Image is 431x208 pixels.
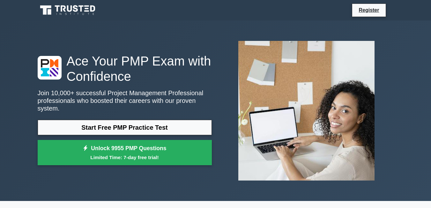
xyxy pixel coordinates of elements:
[38,120,212,135] a: Start Free PMP Practice Test
[38,140,212,166] a: Unlock 9955 PMP QuestionsLimited Time: 7-day free trial!
[355,6,383,14] a: Register
[46,154,204,161] small: Limited Time: 7-day free trial!
[38,89,212,112] p: Join 10,000+ successful Project Management Professional professionals who boosted their careers w...
[38,53,212,84] h1: Ace Your PMP Exam with Confidence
